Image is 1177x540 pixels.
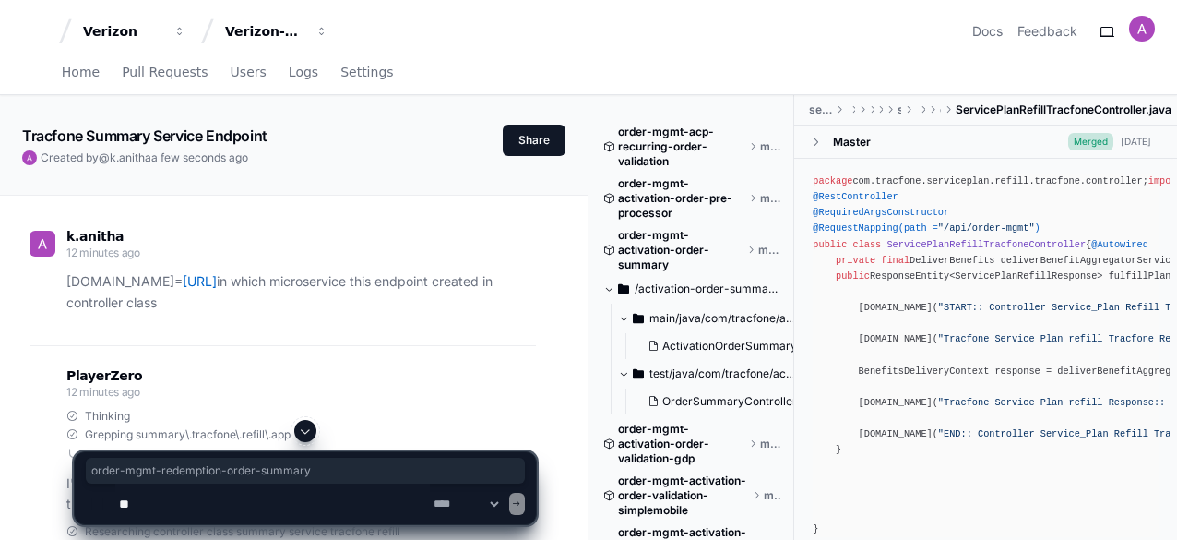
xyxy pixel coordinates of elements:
[649,311,795,326] span: main/java/com/tracfone/activation/order/summary/controller
[91,463,519,478] span: order-mgmt-redemption-order-summary
[881,255,909,266] span: final
[1091,239,1148,250] span: @Autowired
[886,239,1086,250] span: ServicePlanRefillTracfoneController
[1068,133,1113,150] span: Merged
[1129,16,1155,42] img: ACg8ocKGBNQ52QSK5jfzVjWMyfslDwz9pWz-hnaw9gZSdrKQv8TeKQ=s96-c
[41,150,248,165] span: Created by
[1017,22,1077,41] button: Feedback
[760,139,780,154] span: master
[833,135,871,150] div: Master
[813,222,1040,234] span: @RequestMapping(path = )
[898,102,901,117] span: serviceplan
[809,102,832,117] span: serviceplan-refill-tracfone
[852,239,881,250] span: class
[340,66,393,78] span: Settings
[956,102,1171,117] span: ServicePlanRefillTracfoneController.java
[62,66,100,78] span: Home
[1121,135,1151,149] div: [DATE]
[503,125,565,156] button: Share
[340,52,393,94] a: Settings
[22,150,37,165] img: ACg8ocKGBNQ52QSK5jfzVjWMyfslDwz9pWz-hnaw9gZSdrKQv8TeKQ=s96-c
[85,409,130,424] span: Thinking
[110,150,151,164] span: k.anitha
[289,66,318,78] span: Logs
[66,229,124,244] span: k.anitha
[618,176,745,221] span: order-mgmt-activation-order-pre-processor
[618,228,743,272] span: order-mgmt-activation-order-summary
[760,191,780,206] span: master
[218,15,336,48] button: Verizon-Clarify-Order-Management
[813,239,847,250] span: public
[618,304,795,333] button: main/java/com/tracfone/activation/order/summary/controller
[635,282,780,296] span: /activation-order-summary/src
[618,125,745,169] span: order-mgmt-acp-recurring-order-validation
[972,22,1003,41] a: Docs
[813,174,1159,537] div: com.tracfone.serviceplan.refill.tracfone.controller; com.tracfone.serviceplan.refill.tracfone.api...
[231,66,267,78] span: Users
[640,389,799,414] button: OrderSummaryControllerTest.java
[836,255,875,266] span: private
[66,271,536,314] p: [DOMAIN_NAME]= in which microservice this endpoint created in controller class
[633,307,644,330] svg: Directory
[618,359,795,389] button: test/java/com/tracfone/activation/order/summary/controller
[938,222,1035,234] span: "/api/order-mgmt"
[603,274,780,304] button: /activation-order-summary/src
[225,22,304,41] div: Verizon-Clarify-Order-Management
[618,278,629,300] svg: Directory
[62,52,100,94] a: Home
[940,102,941,117] span: controller
[183,273,217,289] a: [URL]
[289,52,318,94] a: Logs
[66,370,142,381] span: PlayerZero
[813,207,949,218] span: @RequiredArgsConstructor
[649,366,795,381] span: test/java/com/tracfone/activation/order/summary/controller
[758,243,780,258] span: master
[1118,479,1168,529] iframe: Open customer support
[66,385,140,399] span: 12 minutes ago
[83,22,162,41] div: Verizon
[640,333,799,359] button: ActivationOrderSummaryController.java
[151,150,248,164] span: a few seconds ago
[76,15,194,48] button: Verizon
[231,52,267,94] a: Users
[66,246,140,259] span: 12 minutes ago
[813,191,898,202] span: @RestController
[633,363,644,385] svg: Directory
[122,52,208,94] a: Pull Requests
[662,339,874,354] span: ActivationOrderSummaryController.java
[813,175,852,186] span: package
[122,66,208,78] span: Pull Requests
[99,150,110,164] span: @
[662,394,843,409] span: OrderSummaryControllerTest.java
[22,126,267,145] app-text-character-animate: Tracfone Summary Service Endpoint
[836,270,870,282] span: public
[30,231,55,257] img: ACg8ocKGBNQ52QSK5jfzVjWMyfslDwz9pWz-hnaw9gZSdrKQv8TeKQ=s96-c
